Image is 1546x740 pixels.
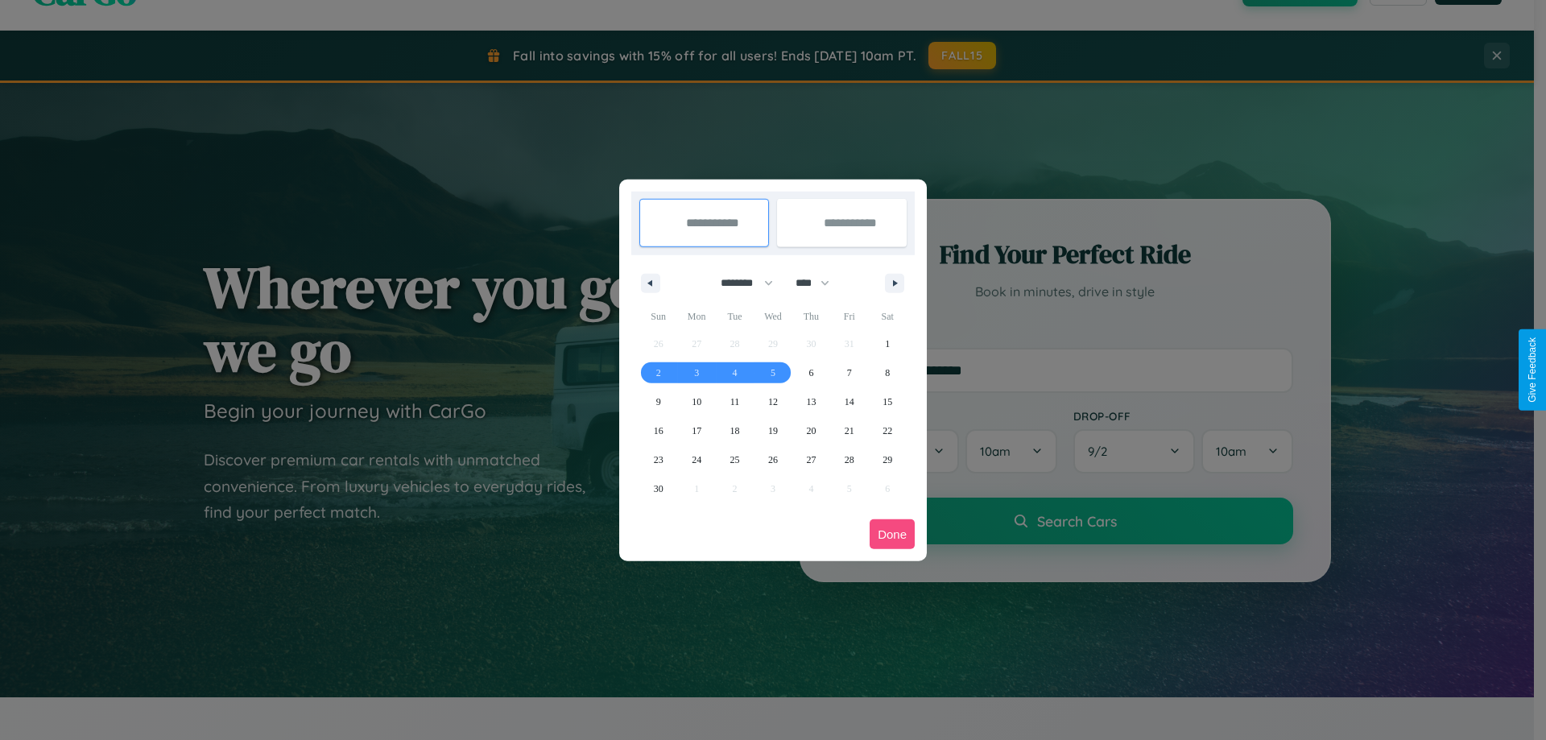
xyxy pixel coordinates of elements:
[677,358,715,387] button: 3
[733,358,738,387] span: 4
[677,416,715,445] button: 17
[656,387,661,416] span: 9
[754,304,792,329] span: Wed
[869,445,907,474] button: 29
[639,416,677,445] button: 16
[730,445,740,474] span: 25
[768,445,778,474] span: 26
[754,416,792,445] button: 19
[845,445,854,474] span: 28
[830,387,868,416] button: 14
[806,416,816,445] span: 20
[754,445,792,474] button: 26
[677,304,715,329] span: Mon
[806,445,816,474] span: 27
[847,358,852,387] span: 7
[716,387,754,416] button: 11
[656,358,661,387] span: 2
[1527,337,1538,403] div: Give Feedback
[639,304,677,329] span: Sun
[754,358,792,387] button: 5
[692,387,701,416] span: 10
[870,519,915,549] button: Done
[654,474,663,503] span: 30
[716,445,754,474] button: 25
[869,416,907,445] button: 22
[716,416,754,445] button: 18
[792,387,830,416] button: 13
[768,387,778,416] span: 12
[639,358,677,387] button: 2
[692,445,701,474] span: 24
[792,416,830,445] button: 20
[806,387,816,416] span: 13
[792,304,830,329] span: Thu
[792,358,830,387] button: 6
[830,304,868,329] span: Fri
[830,358,868,387] button: 7
[885,329,890,358] span: 1
[694,358,699,387] span: 3
[885,358,890,387] span: 8
[771,358,775,387] span: 5
[883,416,892,445] span: 22
[654,416,663,445] span: 16
[830,416,868,445] button: 21
[677,445,715,474] button: 24
[730,416,740,445] span: 18
[716,358,754,387] button: 4
[677,387,715,416] button: 10
[869,387,907,416] button: 15
[716,304,754,329] span: Tue
[692,416,701,445] span: 17
[869,329,907,358] button: 1
[845,387,854,416] span: 14
[792,445,830,474] button: 27
[883,387,892,416] span: 15
[845,416,854,445] span: 21
[869,304,907,329] span: Sat
[639,474,677,503] button: 30
[654,445,663,474] span: 23
[830,445,868,474] button: 28
[768,416,778,445] span: 19
[754,387,792,416] button: 12
[639,445,677,474] button: 23
[883,445,892,474] span: 29
[869,358,907,387] button: 8
[808,358,813,387] span: 6
[639,387,677,416] button: 9
[730,387,740,416] span: 11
